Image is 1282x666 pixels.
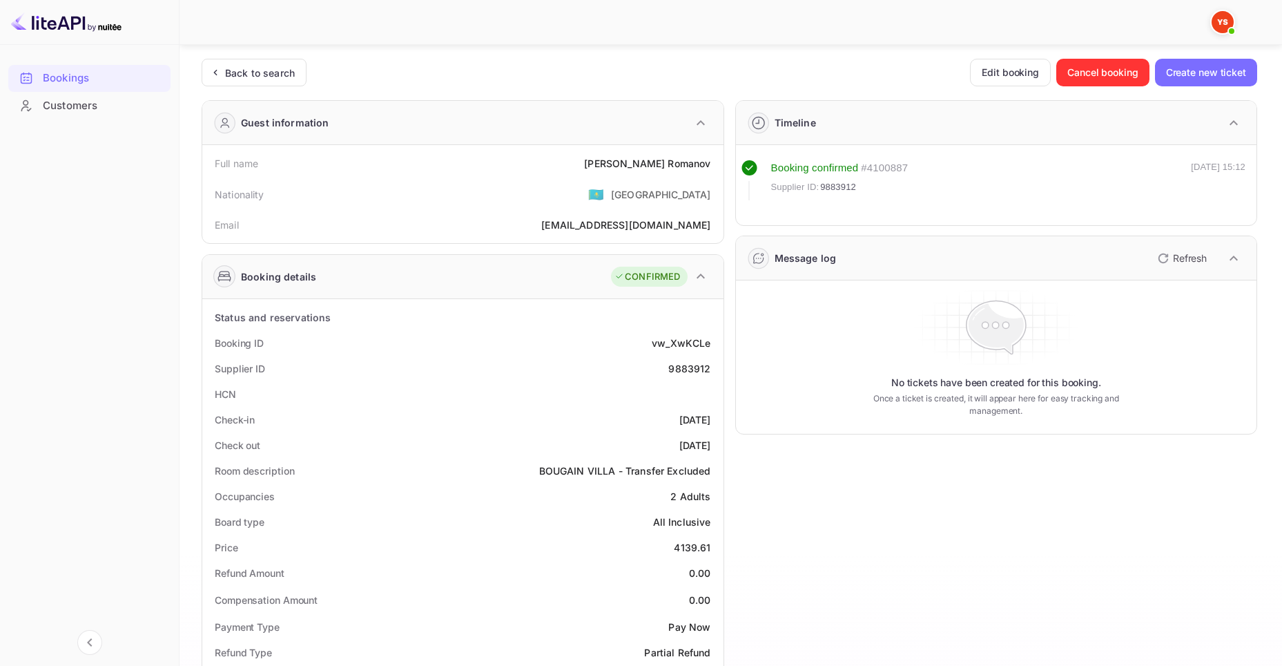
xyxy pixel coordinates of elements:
[215,540,238,555] div: Price
[653,515,711,529] div: All Inclusive
[241,115,329,130] div: Guest information
[11,11,122,33] img: LiteAPI logo
[679,438,711,453] div: [DATE]
[689,566,711,580] div: 0.00
[215,387,236,401] div: HCN
[584,156,710,171] div: [PERSON_NAME] Romanov
[588,182,604,207] span: United States
[8,65,171,91] a: Bookings
[215,464,294,478] div: Room description
[644,645,710,660] div: Partial Refund
[215,336,264,350] div: Booking ID
[775,115,816,130] div: Timeline
[1212,11,1234,33] img: Yandex Support
[43,98,164,114] div: Customers
[1173,251,1207,265] p: Refresh
[215,620,280,634] div: Payment Type
[215,361,265,376] div: Supplier ID
[771,160,859,176] div: Booking confirmed
[652,336,710,350] div: vw_XwKCLe
[1056,59,1149,86] button: Cancel booking
[215,489,275,504] div: Occupancies
[668,620,710,634] div: Pay Now
[241,269,316,284] div: Booking details
[1155,59,1257,86] button: Create new ticket
[689,593,711,607] div: 0.00
[670,489,710,504] div: 2 Adults
[215,438,260,453] div: Check out
[215,310,331,325] div: Status and reservations
[614,270,680,284] div: CONFIRMED
[820,180,856,194] span: 9883912
[215,412,255,427] div: Check-in
[8,65,171,92] div: Bookings
[674,540,710,555] div: 4139.61
[679,412,711,427] div: [DATE]
[539,464,711,478] div: BOUGAIN VILLA - Transfer Excluded
[668,361,710,376] div: 9883912
[77,630,102,655] button: Collapse navigation
[215,218,239,232] div: Email
[215,566,284,580] div: Refund Amount
[8,93,171,120] div: Customers
[861,160,908,176] div: # 4100887
[1149,247,1212,269] button: Refresh
[8,93,171,118] a: Customers
[856,392,1136,417] p: Once a ticket is created, it will appear here for easy tracking and management.
[775,251,837,265] div: Message log
[225,66,295,80] div: Back to search
[1191,160,1245,200] div: [DATE] 15:12
[215,515,264,529] div: Board type
[215,645,272,660] div: Refund Type
[891,376,1101,390] p: No tickets have been created for this booking.
[771,180,819,194] span: Supplier ID:
[215,593,318,607] div: Compensation Amount
[215,187,264,202] div: Nationality
[611,187,711,202] div: [GEOGRAPHIC_DATA]
[215,156,258,171] div: Full name
[43,70,164,86] div: Bookings
[541,218,710,232] div: [EMAIL_ADDRESS][DOMAIN_NAME]
[970,59,1051,86] button: Edit booking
